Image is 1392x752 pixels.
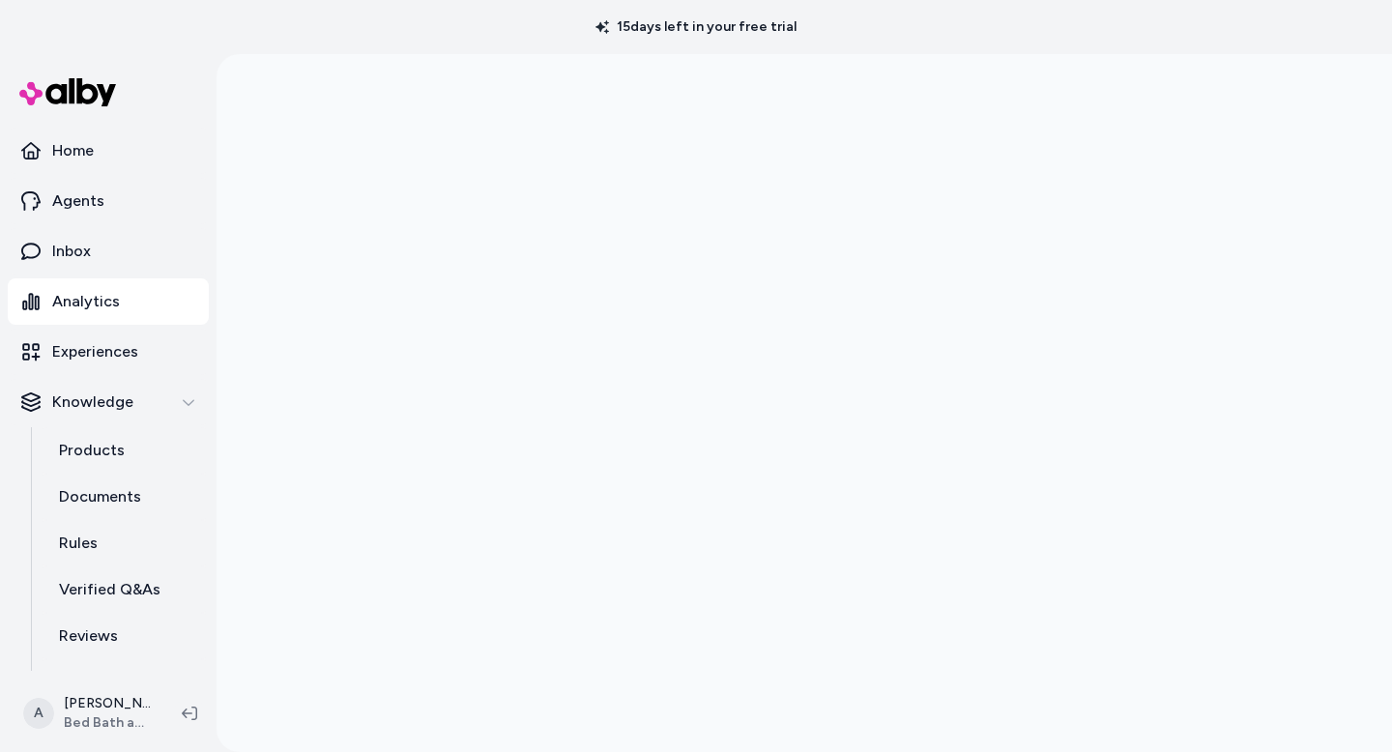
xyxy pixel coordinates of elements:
a: Products [40,427,209,474]
button: A[PERSON_NAME]Bed Bath and Beyond [12,682,166,744]
p: 15 days left in your free trial [584,17,808,37]
a: Inbox [8,228,209,275]
a: Reviews [40,613,209,659]
p: [PERSON_NAME] [64,694,151,713]
a: Analytics [8,278,209,325]
a: Rules [40,520,209,566]
p: Documents [59,485,141,508]
p: Knowledge [52,390,133,414]
p: Home [52,139,94,162]
span: Bed Bath and Beyond [64,713,151,733]
p: Products [59,439,125,462]
a: Documents [40,474,209,520]
p: Experiences [52,340,138,363]
p: Verified Q&As [59,578,160,601]
a: Agents [8,178,209,224]
a: Home [8,128,209,174]
a: Experiences [8,329,209,375]
p: Reviews [59,624,118,648]
span: A [23,698,54,729]
button: Knowledge [8,379,209,425]
p: Inbox [52,240,91,263]
img: alby Logo [19,78,116,106]
p: Agents [52,189,104,213]
p: Analytics [52,290,120,313]
a: Survey Questions [40,659,209,706]
a: Verified Q&As [40,566,209,613]
p: Rules [59,532,98,555]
